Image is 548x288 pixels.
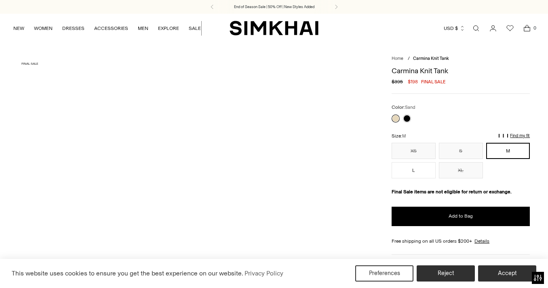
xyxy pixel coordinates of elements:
button: Reject [417,265,475,282]
span: 0 [531,24,538,32]
label: Size: [392,132,406,140]
a: WOMEN [34,19,53,37]
span: M [402,133,406,139]
a: ACCESSORIES [94,19,128,37]
span: Sand [405,105,415,110]
span: $198 [408,78,418,85]
div: Free shipping on all US orders $200+ [392,237,530,245]
button: S [439,143,483,159]
a: Details [474,237,489,245]
button: XS [392,143,436,159]
h1: Carmina Knit Tank [392,67,530,74]
strong: Final Sale items are not eligible for return or exchange. [392,189,512,195]
s: $395 [392,78,403,85]
a: MEN [138,19,148,37]
span: This website uses cookies to ensure you get the best experience on our website. [12,269,243,277]
a: Open search modal [468,20,484,36]
button: M [486,143,530,159]
label: Color: [392,104,415,111]
button: L [392,162,436,178]
button: XL [439,162,483,178]
span: Add to Bag [449,213,473,220]
a: Home [392,56,403,61]
a: NEW [13,19,24,37]
a: SALE [189,19,201,37]
button: Add to Bag [392,207,530,226]
a: EXPLORE [158,19,179,37]
button: Preferences [355,265,413,282]
a: Go to the account page [485,20,501,36]
a: SIMKHAI [230,20,318,36]
a: DRESSES [62,19,84,37]
nav: breadcrumbs [392,55,530,62]
a: Wishlist [502,20,518,36]
a: Privacy Policy (opens in a new tab) [243,267,285,280]
div: / [408,55,410,62]
span: Carmina Knit Tank [413,56,449,61]
button: USD $ [444,19,465,37]
button: Accept [478,265,536,282]
a: Open cart modal [519,20,535,36]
